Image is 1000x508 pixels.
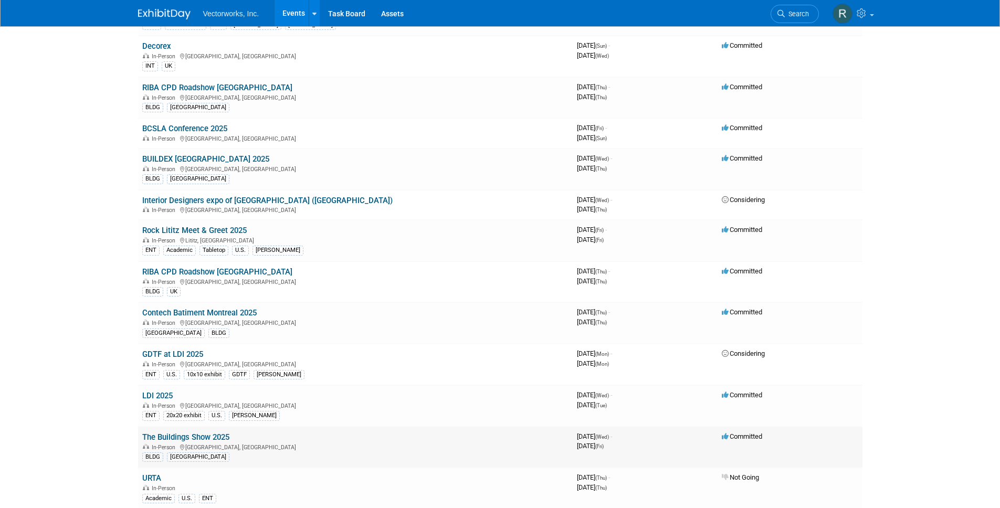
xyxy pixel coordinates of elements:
[142,350,203,359] a: GDTF at LDI 2025
[142,391,173,400] a: LDI 2025
[595,53,609,59] span: (Wed)
[577,93,607,101] span: [DATE]
[608,267,610,275] span: -
[142,318,569,326] div: [GEOGRAPHIC_DATA], [GEOGRAPHIC_DATA]
[771,5,819,23] a: Search
[722,267,762,275] span: Committed
[252,246,303,255] div: [PERSON_NAME]
[595,156,609,162] span: (Wed)
[595,43,607,49] span: (Sun)
[577,483,607,491] span: [DATE]
[199,494,216,503] div: ENT
[577,205,607,213] span: [DATE]
[595,269,607,274] span: (Thu)
[143,94,149,100] img: In-Person Event
[162,61,175,71] div: UK
[152,279,178,285] span: In-Person
[577,391,612,399] span: [DATE]
[595,485,607,491] span: (Thu)
[167,287,181,297] div: UK
[785,10,809,18] span: Search
[138,9,191,19] img: ExhibitDay
[577,154,612,162] span: [DATE]
[254,370,304,379] div: [PERSON_NAME]
[142,359,569,368] div: [GEOGRAPHIC_DATA], [GEOGRAPHIC_DATA]
[142,93,569,101] div: [GEOGRAPHIC_DATA], [GEOGRAPHIC_DATA]
[577,318,607,326] span: [DATE]
[142,196,393,205] a: Interior Designers expo of [GEOGRAPHIC_DATA] ([GEOGRAPHIC_DATA])
[722,391,762,399] span: Committed
[595,403,607,408] span: (Tue)
[152,94,178,101] span: In-Person
[142,401,569,409] div: [GEOGRAPHIC_DATA], [GEOGRAPHIC_DATA]
[595,125,604,131] span: (Fri)
[577,432,612,440] span: [DATE]
[577,124,607,132] span: [DATE]
[142,494,175,503] div: Academic
[595,310,607,315] span: (Thu)
[722,308,762,316] span: Committed
[167,174,229,184] div: [GEOGRAPHIC_DATA]
[577,41,610,49] span: [DATE]
[152,207,178,214] span: In-Person
[142,124,227,133] a: BCSLA Conference 2025
[152,135,178,142] span: In-Person
[577,226,607,234] span: [DATE]
[142,83,292,92] a: RIBA CPD Roadshow [GEOGRAPHIC_DATA]
[142,287,163,297] div: BLDG
[152,485,178,492] span: In-Person
[595,475,607,481] span: (Thu)
[142,164,569,173] div: [GEOGRAPHIC_DATA], [GEOGRAPHIC_DATA]
[142,370,160,379] div: ENT
[143,361,149,366] img: In-Person Event
[142,51,569,60] div: [GEOGRAPHIC_DATA], [GEOGRAPHIC_DATA]
[595,207,607,213] span: (Thu)
[143,444,149,449] img: In-Person Event
[595,237,604,243] span: (Fri)
[610,350,612,357] span: -
[142,329,205,338] div: [GEOGRAPHIC_DATA]
[722,124,762,132] span: Committed
[722,226,762,234] span: Committed
[577,277,607,285] span: [DATE]
[152,320,178,326] span: In-Person
[577,51,609,59] span: [DATE]
[595,393,609,398] span: (Wed)
[184,370,225,379] div: 10x10 exhibit
[577,164,607,172] span: [DATE]
[208,411,225,420] div: U.S.
[595,227,604,233] span: (Fri)
[199,246,228,255] div: Tabletop
[595,351,609,357] span: (Mon)
[577,442,604,450] span: [DATE]
[595,279,607,284] span: (Thu)
[142,236,569,244] div: Lititz, [GEOGRAPHIC_DATA]
[143,135,149,141] img: In-Person Event
[595,94,607,100] span: (Thu)
[595,443,604,449] span: (Fri)
[152,361,178,368] span: In-Person
[152,444,178,451] span: In-Person
[232,246,249,255] div: U.S.
[577,350,612,357] span: [DATE]
[722,350,765,357] span: Considering
[722,83,762,91] span: Committed
[605,226,607,234] span: -
[577,267,610,275] span: [DATE]
[595,320,607,325] span: (Thu)
[163,370,180,379] div: U.S.
[167,452,229,462] div: [GEOGRAPHIC_DATA]
[143,237,149,242] img: In-Person Event
[577,473,610,481] span: [DATE]
[142,205,569,214] div: [GEOGRAPHIC_DATA], [GEOGRAPHIC_DATA]
[143,53,149,58] img: In-Person Event
[722,196,765,204] span: Considering
[722,432,762,440] span: Committed
[595,84,607,90] span: (Thu)
[143,207,149,212] img: In-Person Event
[142,226,247,235] a: Rock Lititz Meet & Greet 2025
[608,41,610,49] span: -
[605,124,607,132] span: -
[152,403,178,409] span: In-Person
[610,432,612,440] span: -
